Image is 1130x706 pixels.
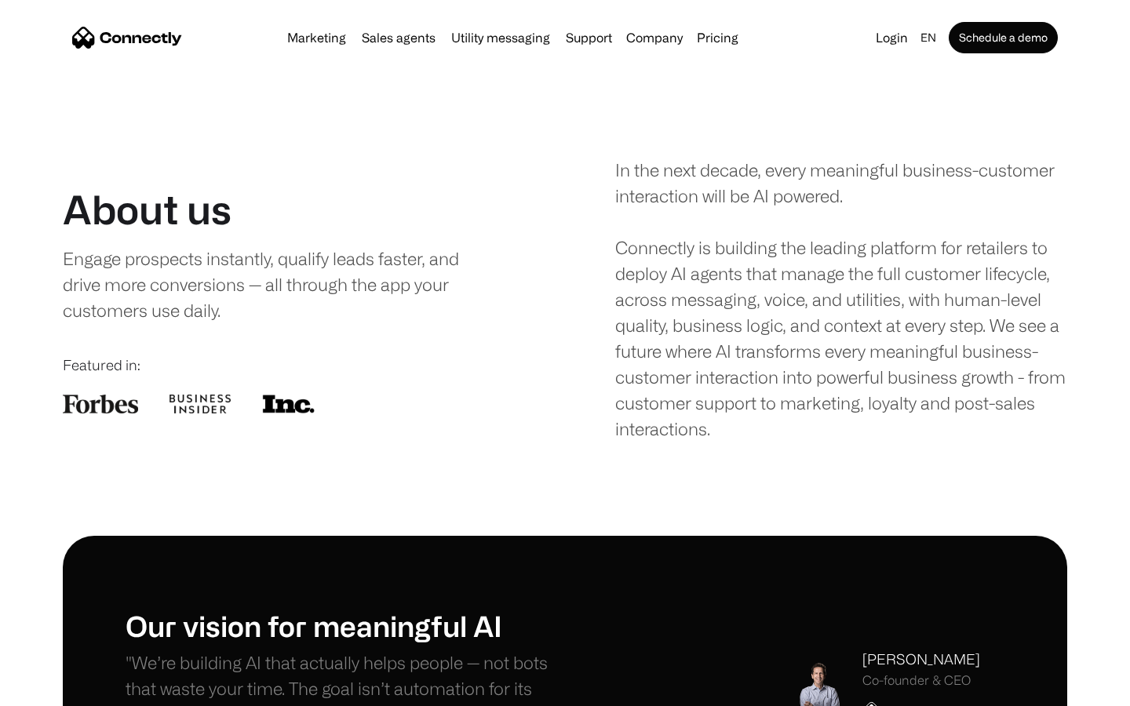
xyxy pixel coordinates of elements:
a: Utility messaging [445,31,556,44]
a: Marketing [281,31,352,44]
div: Featured in: [63,355,515,376]
a: Schedule a demo [949,22,1058,53]
div: Company [621,27,687,49]
ul: Language list [31,679,94,701]
h1: About us [63,186,231,233]
div: Company [626,27,683,49]
div: en [920,27,936,49]
a: Login [869,27,914,49]
a: Support [560,31,618,44]
a: Sales agents [355,31,442,44]
a: Pricing [691,31,745,44]
div: Engage prospects instantly, qualify leads faster, and drive more conversions — all through the ap... [63,246,492,323]
h1: Our vision for meaningful AI [126,609,565,642]
div: In the next decade, every meaningful business-customer interaction will be AI powered. Connectly ... [615,157,1067,442]
a: home [72,26,182,49]
div: [PERSON_NAME] [862,649,980,670]
aside: Language selected: English [16,677,94,701]
div: Co-founder & CEO [862,673,980,688]
div: en [914,27,946,49]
